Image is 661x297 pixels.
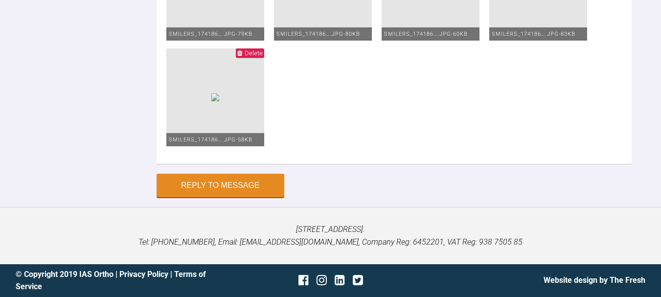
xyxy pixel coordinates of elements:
span: smilers_174186….jpg - 80KB [276,31,360,37]
p: [STREET_ADDRESS]. Tel: [PHONE_NUMBER], Email: [EMAIL_ADDRESS][DOMAIN_NAME], Company Reg: 6452201,... [16,223,645,248]
img: 743e7edb-377b-4be8-9767-e43b28a4d925 [211,93,219,101]
span: smilers_174186….jpg - 79KB [169,31,252,37]
div: © Copyright 2019 IAS Ortho | | [16,268,226,293]
button: Reply to Message [157,174,284,197]
span: smilers_174186….jpg - 60KB [384,31,468,37]
a: Website design by The Fresh [544,275,645,285]
a: Privacy Policy [119,270,168,279]
span: smilers_174186….jpg - 58KB [169,137,252,143]
span: smilers_174186….jpg - 83KB [492,31,575,37]
span: Delete [245,49,263,57]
